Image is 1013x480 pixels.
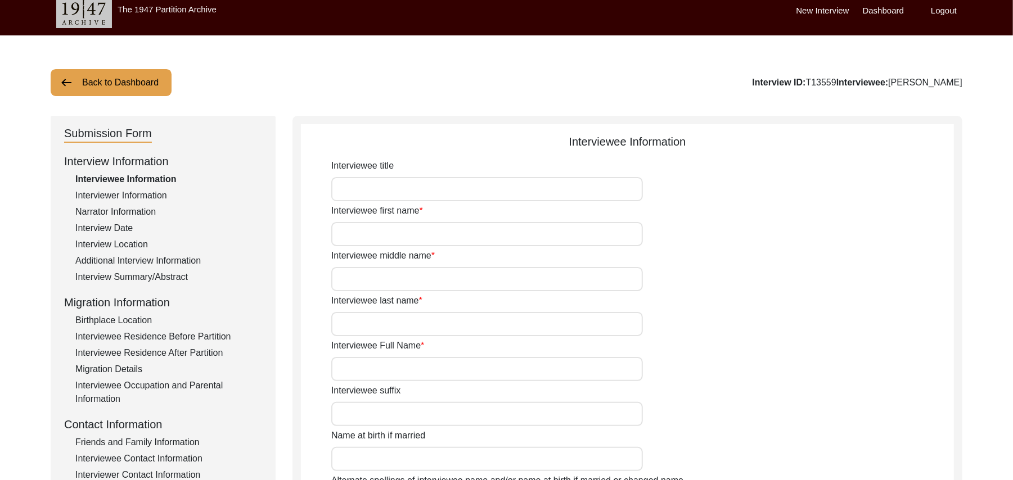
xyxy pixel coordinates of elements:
label: Interviewee title [331,159,394,173]
div: Interviewee Information [301,133,954,150]
div: Interviewer Information [75,189,262,202]
div: Contact Information [64,416,262,433]
label: Dashboard [863,4,904,17]
div: Interviewee Residence After Partition [75,346,262,360]
div: T13559 [PERSON_NAME] [753,76,962,89]
div: Narrator Information [75,205,262,219]
div: Interviewee Residence Before Partition [75,330,262,343]
label: Interviewee first name [331,204,423,218]
label: Interviewee middle name [331,249,435,262]
label: Interviewee Full Name [331,339,424,352]
img: arrow-left.png [60,76,73,89]
div: Interview Date [75,221,262,235]
div: Migration Information [64,294,262,311]
label: Logout [931,4,957,17]
div: Friends and Family Information [75,436,262,449]
label: The 1947 Partition Archive [118,4,217,14]
div: Interviewee Contact Information [75,452,262,465]
div: Submission Form [64,125,152,143]
div: Interview Location [75,238,262,251]
div: Interviewee Occupation and Parental Information [75,379,262,406]
button: Back to Dashboard [51,69,172,96]
label: Interviewee last name [331,294,422,307]
div: Migration Details [75,363,262,376]
label: Name at birth if married [331,429,425,442]
label: Interviewee suffix [331,384,400,397]
div: Interview Summary/Abstract [75,270,262,284]
div: Interview Information [64,153,262,170]
div: Birthplace Location [75,314,262,327]
div: Additional Interview Information [75,254,262,268]
div: Interviewee Information [75,173,262,186]
label: New Interview [796,4,849,17]
b: Interview ID: [753,78,806,87]
b: Interviewee: [836,78,888,87]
